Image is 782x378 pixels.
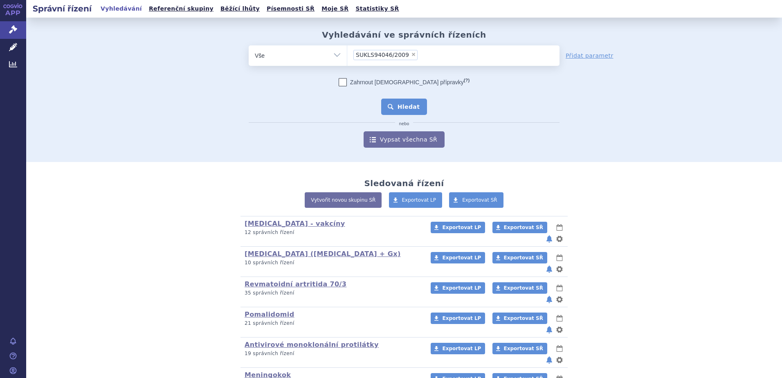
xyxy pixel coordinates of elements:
a: Moje SŘ [319,3,351,14]
span: Exportovat SŘ [504,285,543,291]
a: Exportovat LP [431,222,485,233]
button: lhůty [555,313,564,323]
button: Hledat [381,99,427,115]
span: Exportovat LP [442,255,481,261]
h2: Správní řízení [26,3,98,14]
label: Zahrnout [DEMOGRAPHIC_DATA] přípravky [339,78,470,86]
span: × [411,52,416,57]
button: lhůty [555,223,564,232]
span: Exportovat LP [442,225,481,230]
button: notifikace [545,234,553,244]
input: SUKLS94046/2009 [420,49,425,60]
span: Exportovat LP [442,346,481,351]
a: Přidat parametr [566,52,613,60]
abbr: (?) [464,78,470,83]
button: lhůty [555,253,564,263]
button: nastavení [555,264,564,274]
a: Exportovat LP [431,282,485,294]
a: Exportovat LP [431,252,485,263]
i: nebo [395,122,413,126]
span: Exportovat SŘ [504,225,543,230]
span: Exportovat SŘ [504,315,543,321]
a: Vypsat všechna SŘ [364,131,445,148]
p: 21 správních řízení [245,320,420,327]
a: Antivirové monoklonální protilátky [245,341,379,349]
span: Exportovat SŘ [504,255,543,261]
button: nastavení [555,234,564,244]
a: Exportovat LP [431,313,485,324]
span: Exportovat SŘ [504,346,543,351]
a: Exportovat SŘ [492,282,547,294]
h2: Vyhledávání ve správních řízeních [322,30,486,40]
span: Exportovat LP [442,285,481,291]
button: nastavení [555,355,564,365]
a: Běžící lhůty [218,3,262,14]
button: notifikace [545,264,553,274]
a: [MEDICAL_DATA] - vakcíny [245,220,345,227]
a: Písemnosti SŘ [264,3,317,14]
button: notifikace [545,325,553,335]
p: 10 správních řízení [245,259,420,266]
a: Exportovat LP [389,192,443,208]
button: lhůty [555,283,564,293]
button: nastavení [555,295,564,304]
a: Statistiky SŘ [353,3,401,14]
button: notifikace [545,295,553,304]
button: notifikace [545,355,553,365]
a: Pomalidomid [245,310,294,318]
p: 19 správních řízení [245,350,420,357]
button: lhůty [555,344,564,353]
a: Exportovat SŘ [492,343,547,354]
span: Exportovat LP [402,197,436,203]
a: Vytvořit novou skupinu SŘ [305,192,382,208]
h2: Sledovaná řízení [364,178,444,188]
a: Vyhledávání [98,3,144,14]
p: 35 správních řízení [245,290,420,297]
span: Exportovat LP [442,315,481,321]
span: SUKLS94046/2009 [356,52,409,58]
a: Referenční skupiny [146,3,216,14]
a: [MEDICAL_DATA] ([MEDICAL_DATA] + Gx) [245,250,401,258]
p: 12 správních řízení [245,229,420,236]
a: Exportovat LP [431,343,485,354]
a: Revmatoidní artritida 70/3 [245,280,346,288]
button: nastavení [555,325,564,335]
a: Exportovat SŘ [492,252,547,263]
a: Exportovat SŘ [449,192,503,208]
a: Exportovat SŘ [492,313,547,324]
a: Exportovat SŘ [492,222,547,233]
span: Exportovat SŘ [462,197,497,203]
